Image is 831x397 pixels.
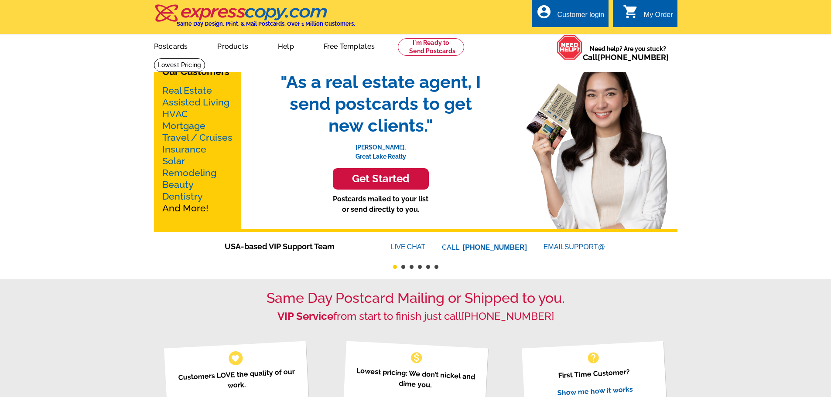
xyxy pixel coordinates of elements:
button: 2 of 6 [401,265,405,269]
span: Call [583,53,669,62]
i: account_circle [536,4,552,20]
a: HVAC [162,109,188,119]
a: Show me how it works [557,385,633,397]
p: Customers LOVE the quality of our work. [175,366,298,394]
a: shopping_cart My Order [623,10,673,20]
a: Real Estate [162,85,212,96]
div: My Order [644,11,673,23]
button: 4 of 6 [418,265,422,269]
a: [PHONE_NUMBER] [598,53,669,62]
a: Assisted Living [162,97,229,108]
a: Travel / Cruises [162,132,233,143]
button: 1 of 6 [393,265,397,269]
font: CALL [442,242,461,253]
div: Customer login [557,11,604,23]
a: Solar [162,156,185,166]
a: Dentistry [162,191,203,202]
button: 6 of 6 [434,265,438,269]
i: shopping_cart [623,4,639,20]
button: 5 of 6 [426,265,430,269]
h1: Same Day Postcard Mailing or Shipped to you. [154,290,677,306]
p: And More! [162,85,233,214]
a: Remodeling [162,167,216,178]
h4: Same Day Design, Print, & Mail Postcards. Over 1 Million Customers. [177,20,355,27]
p: Lowest pricing: We don’t nickel and dime you. [354,365,477,393]
span: "As a real estate agent, I send postcards to get new clients." [272,71,490,136]
span: monetization_on [410,351,424,365]
h3: Get Started [344,173,418,185]
img: help [557,34,583,60]
font: SUPPORT@ [564,242,606,252]
a: Mortgage [162,120,205,131]
span: Need help? Are you stuck? [583,44,673,62]
p: [PERSON_NAME], Great Lake Realty [272,136,490,161]
font: LIVE [390,242,407,252]
a: Same Day Design, Print, & Mail Postcards. Over 1 Million Customers. [154,10,355,27]
a: Insurance [162,144,206,155]
a: Postcards [140,35,202,56]
a: Beauty [162,179,194,190]
h2: from start to finish just call [154,310,677,323]
p: First Time Customer? [533,365,656,382]
span: USA-based VIP Support Team [225,241,364,252]
a: LIVECHAT [390,243,425,251]
p: Postcards mailed to your list or send directly to you. [272,194,490,215]
strong: VIP Service [277,310,333,322]
a: account_circle Customer login [536,10,604,20]
a: Help [264,35,308,56]
a: Get Started [272,168,490,190]
a: [PHONE_NUMBER] [463,244,527,251]
a: EMAILSUPPORT@ [544,243,606,251]
span: favorite [231,353,240,363]
a: [PHONE_NUMBER] [462,310,554,322]
span: help [586,351,600,365]
a: Products [203,35,262,56]
a: Free Templates [310,35,389,56]
button: 3 of 6 [410,265,414,269]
